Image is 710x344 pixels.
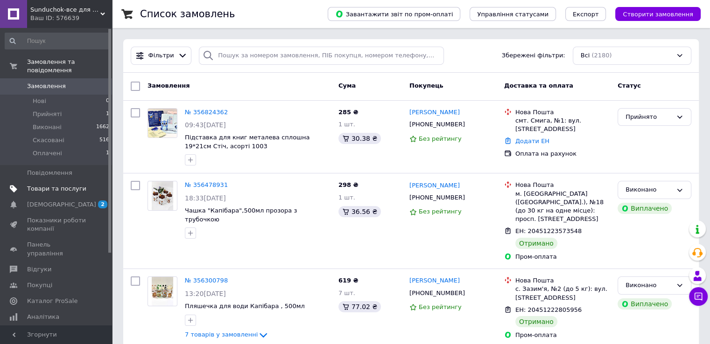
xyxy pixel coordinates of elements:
a: Пляшечка для води Капібара , 500мл [185,303,305,310]
span: ЕН: 20451222805956 [515,306,582,313]
span: Показники роботи компанії [27,216,86,233]
div: Прийнято [626,112,672,122]
span: 09:43[DATE] [185,121,226,129]
div: Нова Пошта [515,276,610,285]
span: Нові [33,97,46,105]
div: с. Зазим'я, №2 (до 5 кг): вул. [STREET_ADDRESS] [515,285,610,302]
span: Cума [338,82,356,89]
span: Повідомлення [27,169,72,177]
div: [PHONE_NUMBER] [408,287,467,299]
span: 13:20[DATE] [185,290,226,297]
span: 2 [98,200,107,208]
a: Чашка "Капібара",500мл прозора з трубочкою [185,207,297,223]
div: Виконано [626,185,672,195]
span: Аналітика [27,313,59,321]
span: 7 товарів у замовленні [185,331,258,338]
span: Замовлення [27,82,66,90]
span: Покупець [409,82,443,89]
img: Фото товару [148,109,177,138]
input: Пошук за номером замовлення, ПІБ покупця, номером телефону, Email, номером накладної [199,47,444,65]
div: Пром-оплата [515,331,610,339]
div: Нова Пошта [515,108,610,117]
a: Створити замовлення [606,10,701,17]
span: Без рейтингу [419,208,462,215]
a: [PERSON_NAME] [409,181,460,190]
a: № 356478931 [185,181,228,188]
span: 1 шт. [338,194,355,201]
div: 30.38 ₴ [338,133,381,144]
span: Панель управління [27,241,86,257]
div: [PHONE_NUMBER] [408,192,467,204]
a: № 356300798 [185,277,228,284]
div: Оплата на рахунок [515,150,610,158]
span: Оплачені [33,149,62,158]
span: Прийняті [33,110,62,118]
span: Замовлення [148,82,190,89]
a: [PERSON_NAME] [409,276,460,285]
div: Виплачено [618,298,672,310]
div: 77.02 ₴ [338,301,381,312]
span: Завантажити звіт по пром-оплаті [335,10,453,18]
div: Виконано [626,281,672,290]
span: [DEMOGRAPHIC_DATA] [27,200,96,209]
span: 619 ₴ [338,277,359,284]
span: Покупці [27,281,52,289]
span: Скасовані [33,136,64,144]
div: смт. Смига, №1: вул. [STREET_ADDRESS] [515,117,610,133]
div: [PHONE_NUMBER] [408,118,467,131]
button: Управління статусами [470,7,556,21]
span: (2180) [591,52,612,59]
span: Всі [581,51,590,60]
span: 1662 [96,123,109,131]
span: 285 ₴ [338,109,359,116]
span: Sunduchok-все для творчості [30,6,100,14]
div: м. [GEOGRAPHIC_DATA] ([GEOGRAPHIC_DATA].), №18 (до 30 кг на одне місце): просп. [STREET_ADDRESS] [515,190,610,224]
div: 36.56 ₴ [338,206,381,217]
span: ЕН: 20451223573548 [515,227,582,234]
span: 18:33[DATE] [185,194,226,202]
button: Експорт [565,7,606,21]
h1: Список замовлень [140,8,235,20]
span: Експорт [573,11,599,18]
div: Пром-оплата [515,253,610,261]
div: Нова Пошта [515,181,610,189]
span: 298 ₴ [338,181,359,188]
span: 0 [106,97,109,105]
a: Фото товару [148,276,177,306]
div: Отримано [515,316,557,327]
span: Замовлення та повідомлення [27,58,112,75]
span: Статус [618,82,641,89]
span: Каталог ProSale [27,297,77,305]
span: 1 [106,149,109,158]
button: Чат з покупцем [689,287,708,306]
span: Відгуки [27,265,51,274]
img: Фото товару [152,181,174,210]
span: 1 [106,110,109,118]
span: Товари та послуги [27,185,86,193]
span: Фільтри [148,51,174,60]
span: 1 шт. [338,121,355,128]
a: Фото товару [148,181,177,211]
div: Отримано [515,238,557,249]
span: Створити замовлення [623,11,693,18]
span: Доставка та оплата [504,82,573,89]
button: Завантажити звіт по пром-оплаті [328,7,460,21]
div: Виплачено [618,203,672,214]
input: Пошук [5,33,110,49]
a: Фото товару [148,108,177,138]
a: Підставка для книг металева сплошна 19*21см Стіч, асорті 1003 [185,134,309,150]
span: Управління статусами [477,11,548,18]
button: Створити замовлення [615,7,701,21]
a: Додати ЕН [515,138,549,144]
span: Без рейтингу [419,303,462,310]
a: № 356824362 [185,109,228,116]
img: Фото товару [152,277,174,306]
span: 7 шт. [338,289,355,296]
span: Виконані [33,123,62,131]
span: Без рейтингу [419,135,462,142]
div: Ваш ID: 576639 [30,14,112,22]
a: [PERSON_NAME] [409,108,460,117]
